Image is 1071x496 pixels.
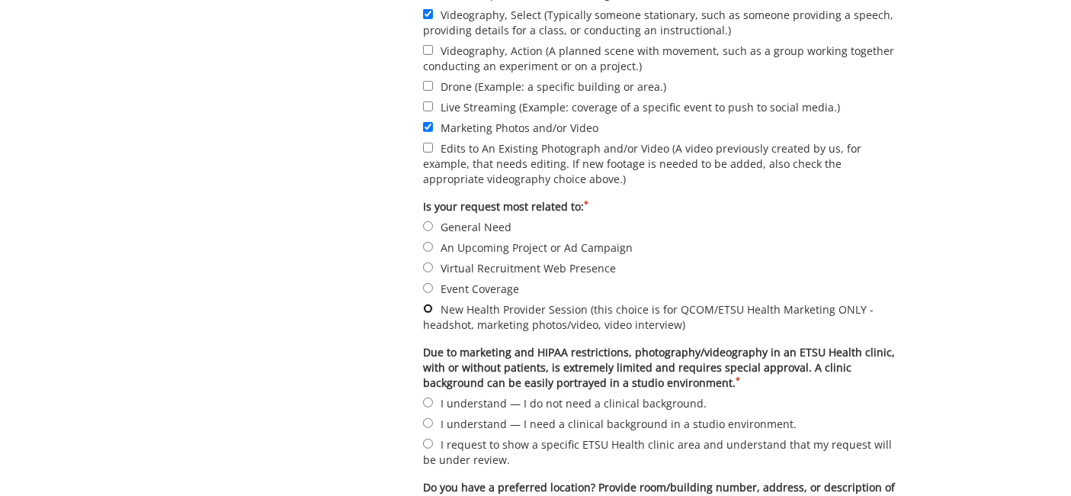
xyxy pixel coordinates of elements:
[423,262,433,272] input: Virtual Recruitment Web Presence
[423,259,896,276] label: Virtual Recruitment Web Presence
[423,6,896,38] label: Videography, Select (Typically someone stationary, such as someone providing a speech, providing ...
[423,143,433,153] input: Edits to An Existing Photograph and/or Video (A video previously created by us, for example, that...
[423,221,433,231] input: General Need
[423,78,896,95] label: Drone (Example: a specific building or area.)
[423,304,433,314] input: New Health Provider Session (this choice is for QCOM/ETSU Health Marketing ONLY - headshot, marke...
[423,9,433,19] input: Videography, Select (Typically someone stationary, such as someone providing a speech, providing ...
[423,140,896,187] label: Edits to An Existing Photograph and/or Video (A video previously created by us, for example, that...
[423,280,896,297] label: Event Coverage
[423,398,433,407] input: I understand — I do not need a clinical background.
[423,199,896,214] label: Is your request most related to:
[423,395,896,411] label: I understand — I do not need a clinical background.
[423,345,896,391] label: Due to marketing and HIPAA restrictions, photography/videography in an ETSU Health clinic, with o...
[423,42,896,74] label: Videography, Action (A planned scene with movement, such as a group working together conducting a...
[423,98,896,115] label: Live Streaming (Example: coverage of a specific event to push to social media.)
[423,218,896,235] label: General Need
[423,436,896,468] label: I request to show a specific ETSU Health clinic area and understand that my request will be under...
[423,45,433,55] input: Videography, Action (A planned scene with movement, such as a group working together conducting a...
[423,418,433,428] input: I understand — I need a clinical background in a studio environment.
[423,301,896,333] label: New Health Provider Session (this choice is for QCOM/ETSU Health Marketing ONLY - headshot, marke...
[423,415,896,432] label: I understand — I need a clinical background in a studio environment.
[423,283,433,293] input: Event Coverage
[423,242,433,252] input: An Upcoming Project or Ad Campaign
[423,81,433,91] input: Drone (Example: a specific building or area.)
[423,439,433,449] input: I request to show a specific ETSU Health clinic area and understand that my request will be under...
[423,119,896,136] label: Marketing Photos and/or Video
[423,239,896,256] label: An Upcoming Project or Ad Campaign
[423,101,433,111] input: Live Streaming (Example: coverage of a specific event to push to social media.)
[423,122,433,132] input: Marketing Photos and/or Video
